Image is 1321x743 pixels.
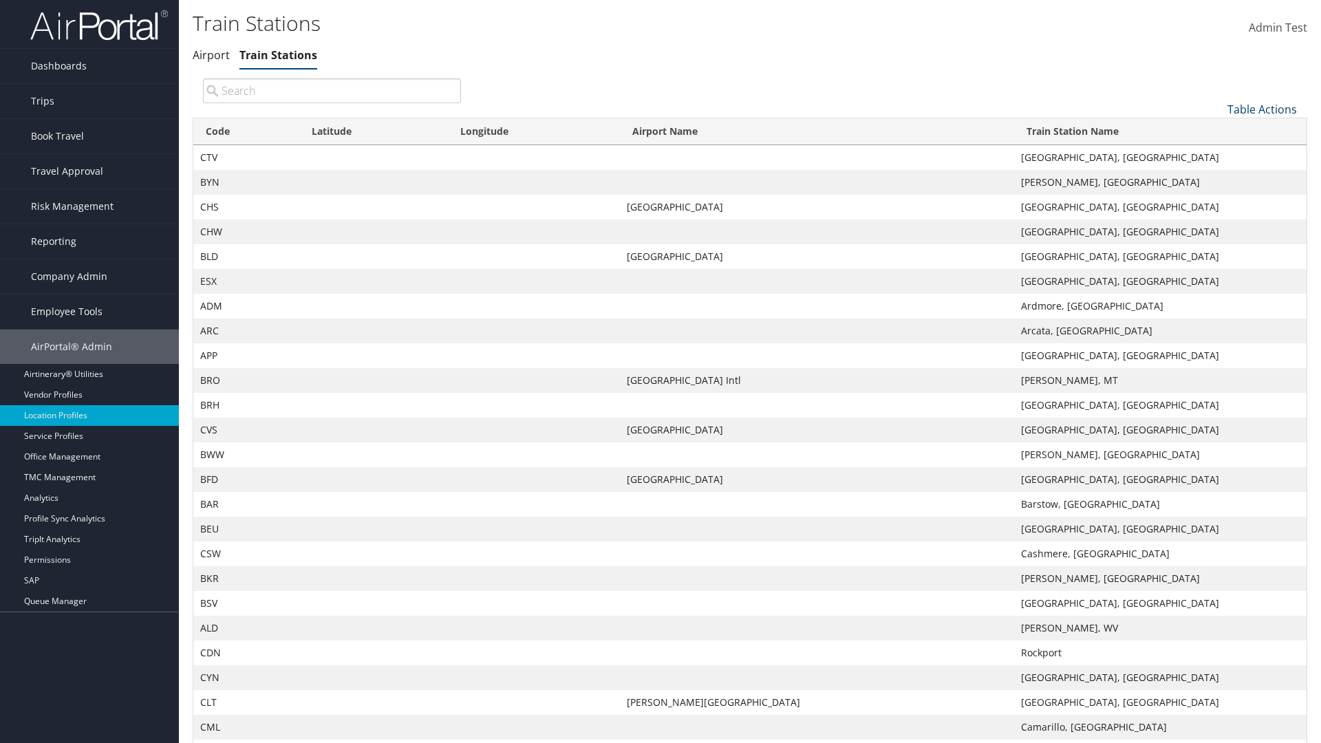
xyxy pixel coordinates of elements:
[193,393,299,418] td: BRH
[193,541,299,566] td: CSW
[1014,319,1307,343] td: Arcata, [GEOGRAPHIC_DATA]
[1014,145,1307,170] td: [GEOGRAPHIC_DATA], [GEOGRAPHIC_DATA]
[193,195,299,219] td: CHS
[193,219,299,244] td: CHW
[193,715,299,740] td: CML
[1014,467,1307,492] td: [GEOGRAPHIC_DATA], [GEOGRAPHIC_DATA]
[1014,591,1307,616] td: [GEOGRAPHIC_DATA], [GEOGRAPHIC_DATA]
[193,343,299,368] td: APP
[31,189,114,224] span: Risk Management
[1014,368,1307,393] td: [PERSON_NAME], MT
[1014,665,1307,690] td: [GEOGRAPHIC_DATA], [GEOGRAPHIC_DATA]
[1014,118,1307,145] th: Train Station Name: activate to sort column ascending
[1014,616,1307,640] td: [PERSON_NAME], WV
[1014,690,1307,715] td: [GEOGRAPHIC_DATA], [GEOGRAPHIC_DATA]
[193,118,299,145] th: Code: activate to sort column ascending
[1014,393,1307,418] td: [GEOGRAPHIC_DATA], [GEOGRAPHIC_DATA]
[31,84,54,118] span: Trips
[193,442,299,467] td: BWW
[193,616,299,640] td: ALD
[1227,102,1297,117] a: Table Actions
[239,47,317,63] a: Train Stations
[1014,219,1307,244] td: [GEOGRAPHIC_DATA], [GEOGRAPHIC_DATA]
[620,368,1013,393] td: [GEOGRAPHIC_DATA] Intl
[1249,20,1307,35] span: Admin Test
[203,78,461,103] input: Search
[1014,517,1307,541] td: [GEOGRAPHIC_DATA], [GEOGRAPHIC_DATA]
[193,244,299,269] td: BLD
[1014,170,1307,195] td: [PERSON_NAME], [GEOGRAPHIC_DATA]
[448,118,620,145] th: Longitude: activate to sort column ascending
[31,330,112,364] span: AirPortal® Admin
[193,145,299,170] td: CTV
[193,492,299,517] td: BAR
[1014,294,1307,319] td: Ardmore, [GEOGRAPHIC_DATA]
[620,244,1013,269] td: [GEOGRAPHIC_DATA]
[1249,7,1307,50] a: Admin Test
[1014,442,1307,467] td: [PERSON_NAME], [GEOGRAPHIC_DATA]
[193,640,299,665] td: CDN
[193,566,299,591] td: BKR
[193,517,299,541] td: BEU
[1014,715,1307,740] td: Camarillo, [GEOGRAPHIC_DATA]
[1014,566,1307,591] td: [PERSON_NAME], [GEOGRAPHIC_DATA]
[193,467,299,492] td: BFD
[30,9,168,41] img: airportal-logo.png
[193,665,299,690] td: CYN
[193,690,299,715] td: CLT
[1014,541,1307,566] td: Cashmere, [GEOGRAPHIC_DATA]
[620,195,1013,219] td: [GEOGRAPHIC_DATA]
[1014,269,1307,294] td: [GEOGRAPHIC_DATA], [GEOGRAPHIC_DATA]
[1014,195,1307,219] td: [GEOGRAPHIC_DATA], [GEOGRAPHIC_DATA]
[193,9,936,38] h1: Train Stations
[193,591,299,616] td: BSV
[620,690,1013,715] td: [PERSON_NAME][GEOGRAPHIC_DATA]
[620,418,1013,442] td: [GEOGRAPHIC_DATA]
[193,294,299,319] td: ADM
[620,118,1013,145] th: Airport Name: activate to sort column ascending
[193,47,230,63] a: Airport
[31,154,103,189] span: Travel Approval
[193,368,299,393] td: BRO
[1014,244,1307,269] td: [GEOGRAPHIC_DATA], [GEOGRAPHIC_DATA]
[31,119,84,153] span: Book Travel
[31,294,103,329] span: Employee Tools
[193,418,299,442] td: CVS
[1014,492,1307,517] td: Barstow, [GEOGRAPHIC_DATA]
[1014,418,1307,442] td: [GEOGRAPHIC_DATA], [GEOGRAPHIC_DATA]
[193,269,299,294] td: ESX
[193,170,299,195] td: BYN
[31,224,76,259] span: Reporting
[1014,640,1307,665] td: Rockport
[31,259,107,294] span: Company Admin
[299,118,449,145] th: Latitude: activate to sort column descending
[31,49,87,83] span: Dashboards
[620,467,1013,492] td: [GEOGRAPHIC_DATA]
[193,319,299,343] td: ARC
[1014,343,1307,368] td: [GEOGRAPHIC_DATA], [GEOGRAPHIC_DATA]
